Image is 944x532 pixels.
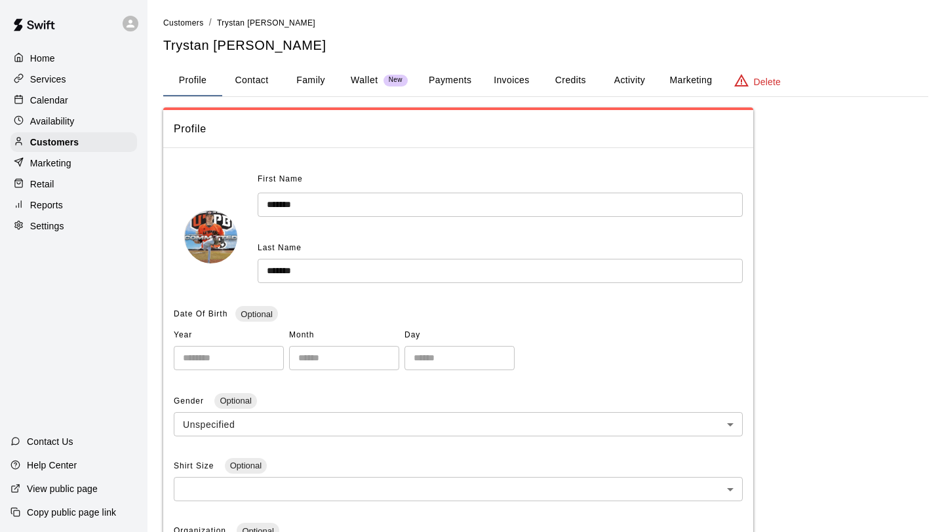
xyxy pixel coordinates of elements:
[600,65,659,96] button: Activity
[10,195,137,215] a: Reports
[163,18,204,28] span: Customers
[174,121,743,138] span: Profile
[174,309,227,318] span: Date Of Birth
[27,459,77,472] p: Help Center
[258,243,302,252] span: Last Name
[404,325,515,346] span: Day
[383,76,408,85] span: New
[30,199,63,212] p: Reports
[258,169,303,190] span: First Name
[30,94,68,107] p: Calendar
[10,69,137,89] a: Services
[174,412,743,436] div: Unspecified
[30,219,64,233] p: Settings
[10,111,137,131] a: Availability
[281,65,340,96] button: Family
[27,482,98,495] p: View public page
[222,65,281,96] button: Contact
[30,178,54,191] p: Retail
[163,65,928,96] div: basic tabs example
[163,16,928,30] nav: breadcrumb
[10,174,137,194] a: Retail
[30,73,66,86] p: Services
[482,65,541,96] button: Invoices
[163,17,204,28] a: Customers
[10,216,137,236] a: Settings
[30,157,71,170] p: Marketing
[214,396,256,406] span: Optional
[754,75,781,88] p: Delete
[225,461,267,470] span: Optional
[10,90,137,110] a: Calendar
[185,211,237,263] img: Trystan Overman
[289,325,399,346] span: Month
[10,153,137,173] a: Marketing
[27,435,73,448] p: Contact Us
[163,37,928,54] h5: Trystan [PERSON_NAME]
[209,16,212,29] li: /
[235,309,277,319] span: Optional
[217,18,315,28] span: Trystan [PERSON_NAME]
[27,506,116,519] p: Copy public page link
[10,48,137,68] a: Home
[174,461,217,470] span: Shirt Size
[541,65,600,96] button: Credits
[659,65,722,96] button: Marketing
[30,52,55,65] p: Home
[30,115,75,128] p: Availability
[351,73,378,87] p: Wallet
[30,136,79,149] p: Customers
[174,396,206,406] span: Gender
[174,325,284,346] span: Year
[10,132,137,152] a: Customers
[418,65,482,96] button: Payments
[163,65,222,96] button: Profile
